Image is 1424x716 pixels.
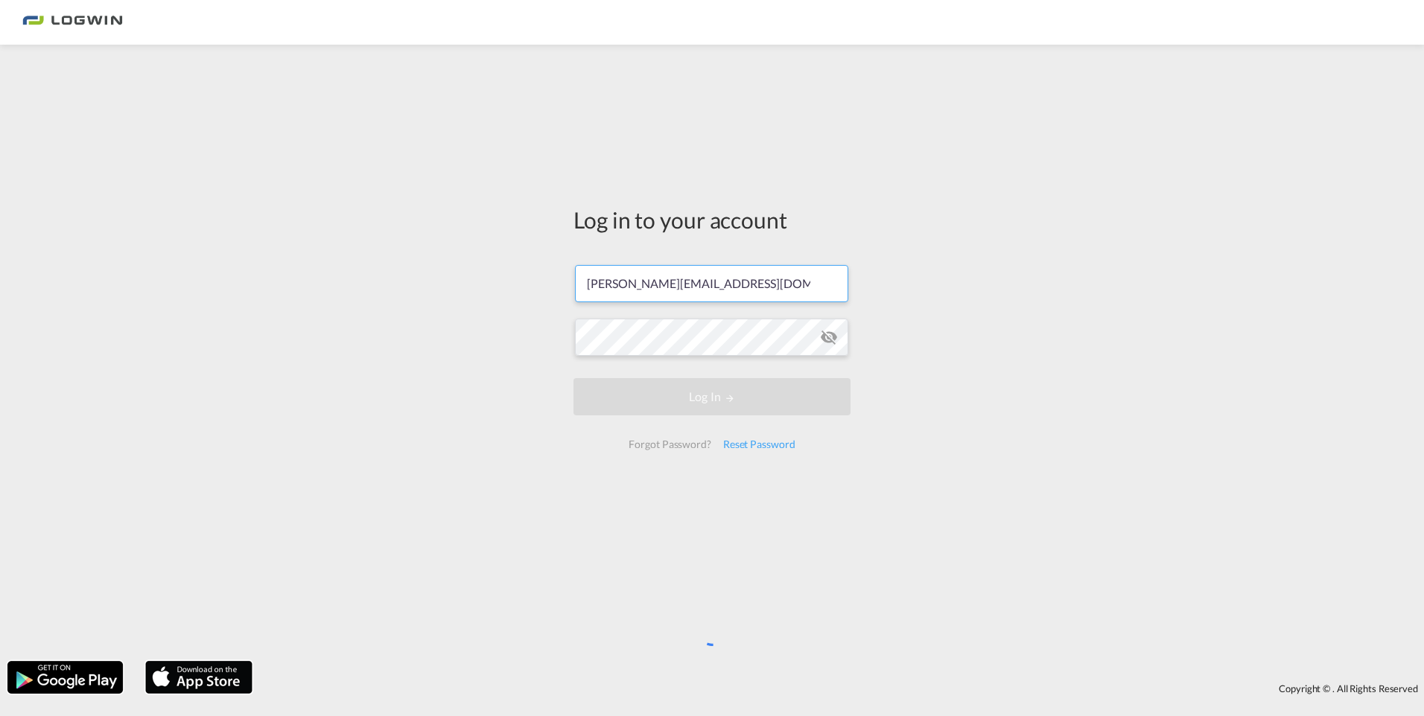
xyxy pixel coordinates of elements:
[573,204,851,235] div: Log in to your account
[260,676,1424,701] div: Copyright © . All Rights Reserved
[623,431,716,458] div: Forgot Password?
[717,431,801,458] div: Reset Password
[573,378,851,415] button: LOGIN
[820,328,838,346] md-icon: icon-eye-off
[6,659,124,695] img: google.png
[575,265,848,302] input: Enter email/phone number
[144,659,254,695] img: apple.png
[22,6,123,39] img: bc73a0e0d8c111efacd525e4c8ad7d32.png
